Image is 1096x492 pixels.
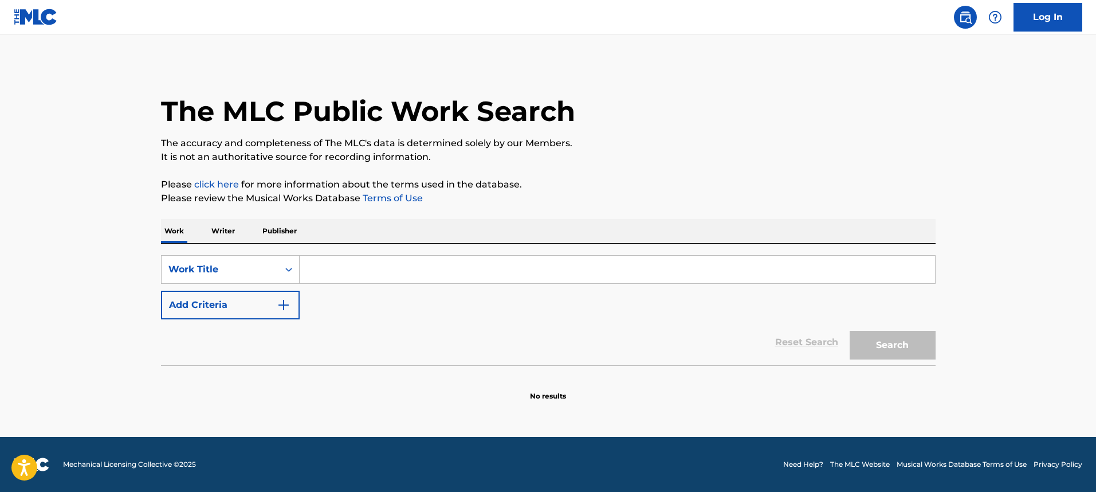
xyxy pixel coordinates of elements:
a: Privacy Policy [1034,459,1082,470]
div: Help [984,6,1007,29]
a: The MLC Website [830,459,890,470]
img: MLC Logo [14,9,58,25]
p: It is not an authoritative source for recording information. [161,150,936,164]
p: Work [161,219,187,243]
button: Add Criteria [161,291,300,319]
p: No results [530,377,566,401]
a: Need Help? [783,459,823,470]
p: Please for more information about the terms used in the database. [161,178,936,192]
form: Search Form [161,255,936,365]
p: The accuracy and completeness of The MLC's data is determined solely by our Members. [161,136,936,150]
p: Please review the Musical Works Database [161,192,936,205]
h1: The MLC Public Work Search [161,94,575,128]
img: 9d2ae6d4665cec9f34b9.svg [277,298,290,312]
a: Log In [1013,3,1082,32]
img: help [988,10,1002,24]
div: Work Title [168,263,272,276]
img: search [958,10,972,24]
a: Terms of Use [360,193,423,204]
span: Mechanical Licensing Collective © 2025 [63,459,196,470]
p: Writer [208,219,238,243]
img: logo [14,458,49,471]
a: Public Search [954,6,977,29]
a: Musical Works Database Terms of Use [897,459,1027,470]
a: click here [194,179,239,190]
p: Publisher [259,219,300,243]
iframe: Chat Widget [1039,437,1096,492]
div: Widget chat [1039,437,1096,492]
